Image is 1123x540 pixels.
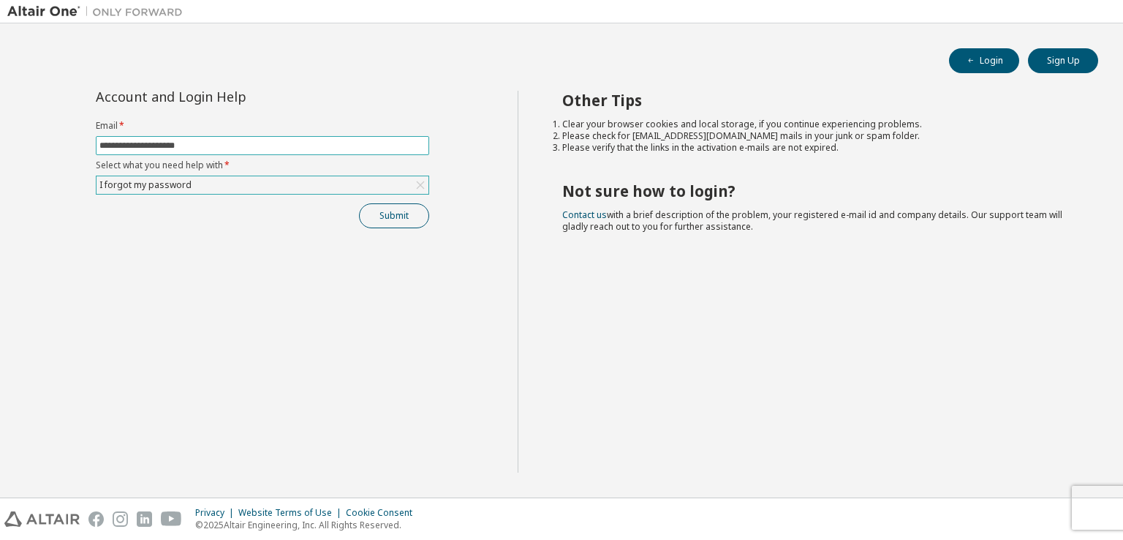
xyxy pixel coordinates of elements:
[137,511,152,527] img: linkedin.svg
[96,160,429,171] label: Select what you need help with
[562,181,1073,200] h2: Not sure how to login?
[359,203,429,228] button: Submit
[562,142,1073,154] li: Please verify that the links in the activation e-mails are not expired.
[195,519,421,531] p: © 2025 Altair Engineering, Inc. All Rights Reserved.
[562,119,1073,130] li: Clear your browser cookies and local storage, if you continue experiencing problems.
[96,120,429,132] label: Email
[97,177,194,193] div: I forgot my password
[562,130,1073,142] li: Please check for [EMAIL_ADDRESS][DOMAIN_NAME] mails in your junk or spam folder.
[7,4,190,19] img: Altair One
[96,91,363,102] div: Account and Login Help
[88,511,104,527] img: facebook.svg
[562,209,607,221] a: Contact us
[346,507,421,519] div: Cookie Consent
[195,507,238,519] div: Privacy
[1028,48,1098,73] button: Sign Up
[97,176,428,194] div: I forgot my password
[562,209,1062,233] span: with a brief description of the problem, your registered e-mail id and company details. Our suppo...
[113,511,128,527] img: instagram.svg
[562,91,1073,110] h2: Other Tips
[161,511,182,527] img: youtube.svg
[949,48,1019,73] button: Login
[238,507,346,519] div: Website Terms of Use
[4,511,80,527] img: altair_logo.svg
